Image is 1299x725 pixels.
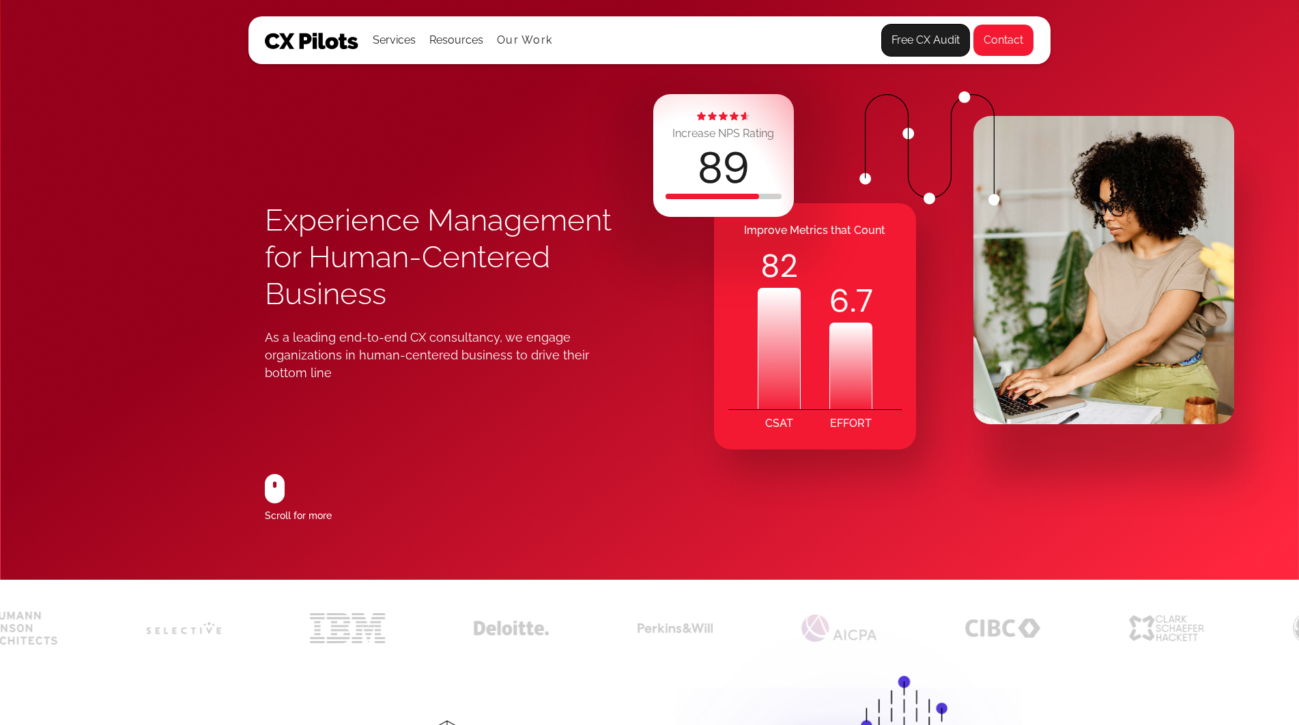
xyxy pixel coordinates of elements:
a: Our Work [497,34,552,46]
div: CSAT [765,410,793,437]
div: EFFORT [830,410,872,437]
img: cx for ibm logo [310,612,385,642]
h1: Experience Management for Human-Centered Business [265,202,650,312]
img: cx for selective insurance logo [146,622,221,634]
div: . [829,279,872,323]
div: Services [373,17,416,63]
div: Scroll for more [265,506,332,525]
div: 82 [758,244,801,288]
code: 6 [829,279,850,323]
a: Contact [973,24,1034,57]
div: Improve Metrics that Count [714,217,916,244]
img: Customer experience CX for accounting firms CSH logo [1129,615,1204,640]
code: 7 [856,279,873,323]
div: Resources [429,31,483,50]
div: Increase NPS Rating [672,124,774,143]
div: Resources [429,17,483,63]
img: perkins & will cx [638,623,713,633]
div: 89 [697,147,750,190]
img: Customer experience CX for banks CIBC logo [965,618,1040,637]
a: Free CX Audit [881,24,970,57]
img: cx for deloitte [474,621,549,635]
div: As a leading end-to-end CX consultancy, we engage organizations in human-centered business to dri... [265,329,617,382]
div: Services [373,31,416,50]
